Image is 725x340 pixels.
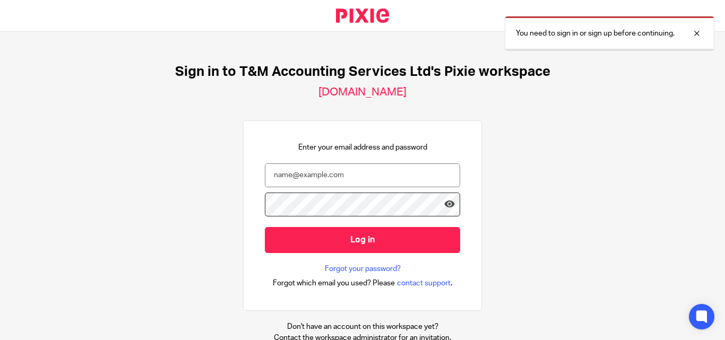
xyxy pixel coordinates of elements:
span: Forgot which email you used? Please [273,278,395,289]
div: . [273,277,453,289]
h1: Sign in to T&M Accounting Services Ltd's Pixie workspace [175,64,550,80]
h2: [DOMAIN_NAME] [318,85,407,99]
p: Don't have an account on this workspace yet? [274,321,451,332]
a: Forgot your password? [325,264,401,274]
p: Enter your email address and password [298,142,427,153]
input: name@example.com [265,163,460,187]
span: contact support [397,278,451,289]
input: Log in [265,227,460,253]
p: You need to sign in or sign up before continuing. [516,28,675,39]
